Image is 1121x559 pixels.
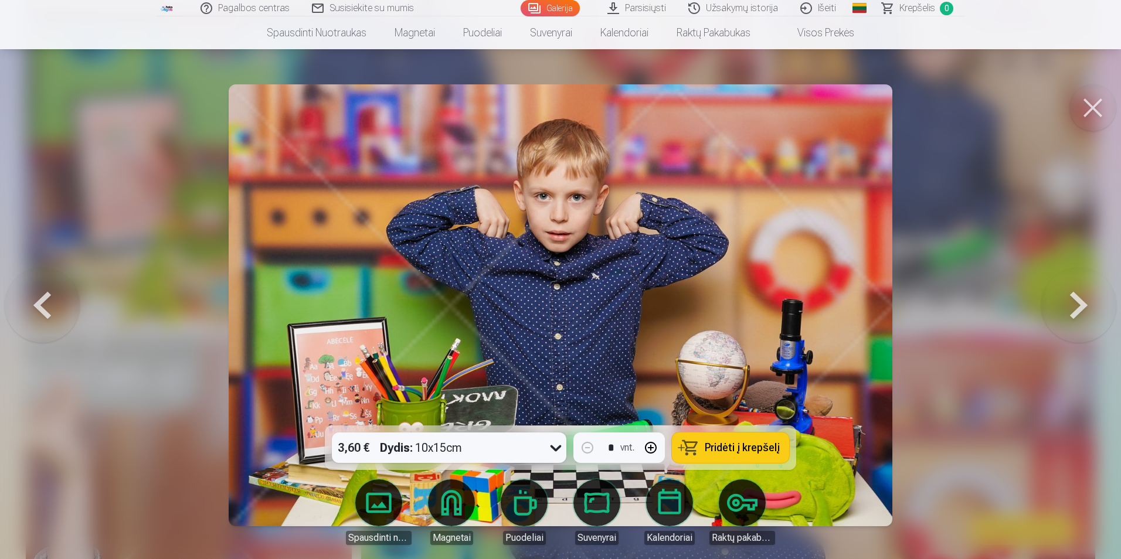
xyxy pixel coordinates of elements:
a: Visos prekės [765,16,868,49]
strong: Dydis : [380,439,413,456]
a: Suvenyrai [564,479,630,545]
span: 0 [940,2,953,15]
button: Pridėti į krepšelį [672,432,789,463]
a: Magnetai [381,16,449,49]
div: 3,60 € [332,432,375,463]
a: Spausdinti nuotraukas [253,16,381,49]
img: /fa5 [161,5,174,12]
div: Kalendoriai [644,531,695,545]
span: Pridėti į krepšelį [705,442,780,453]
a: Raktų pakabukas [663,16,765,49]
a: Spausdinti nuotraukas [346,479,412,545]
div: 10x15cm [380,432,462,463]
div: Spausdinti nuotraukas [346,531,412,545]
div: Suvenyrai [575,531,619,545]
div: Raktų pakabukas [709,531,775,545]
a: Kalendoriai [637,479,702,545]
a: Raktų pakabukas [709,479,775,545]
a: Puodeliai [491,479,557,545]
a: Suvenyrai [516,16,586,49]
div: Puodeliai [503,531,546,545]
a: Magnetai [419,479,484,545]
a: Kalendoriai [586,16,663,49]
div: vnt. [620,441,634,455]
span: Krepšelis [899,1,935,15]
div: Magnetai [430,531,473,545]
a: Puodeliai [449,16,516,49]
